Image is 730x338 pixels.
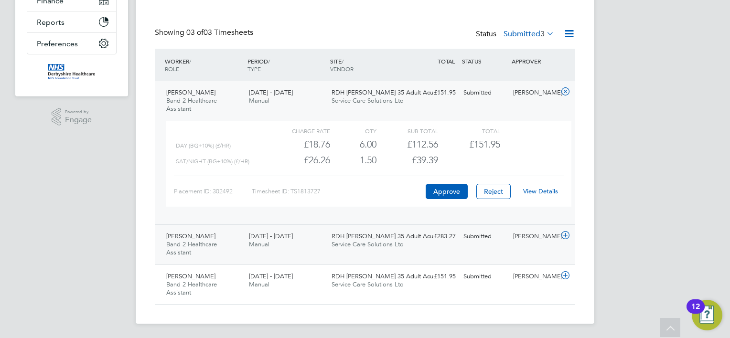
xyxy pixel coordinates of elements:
[27,64,117,79] a: Go to home page
[438,57,455,65] span: TOTAL
[37,18,64,27] span: Reports
[509,53,559,70] div: APPROVER
[460,85,509,101] div: Submitted
[65,116,92,124] span: Engage
[426,184,468,199] button: Approve
[460,229,509,244] div: Submitted
[410,229,460,244] div: £283.27
[155,28,255,38] div: Showing
[376,125,438,137] div: Sub Total
[166,96,217,113] span: Band 2 Healthcare Assistant
[376,152,438,168] div: £39.39
[37,39,78,48] span: Preferences
[410,269,460,285] div: £151.95
[166,240,217,256] span: Band 2 Healthcare Assistant
[174,184,252,199] div: Placement ID: 302492
[332,280,404,288] span: Service Care Solutions Ltd
[504,29,554,39] label: Submitted
[460,53,509,70] div: STATUS
[410,85,460,101] div: £151.95
[268,137,330,152] div: £18.76
[509,229,559,244] div: [PERSON_NAME]
[332,96,404,105] span: Service Care Solutions Ltd
[692,300,722,330] button: Open Resource Center, 12 new notifications
[509,85,559,101] div: [PERSON_NAME]
[460,269,509,285] div: Submitted
[342,57,344,65] span: /
[332,272,440,280] span: RDH [PERSON_NAME] 35 Adult Acu…
[268,57,270,65] span: /
[186,28,253,37] span: 03 Timesheets
[476,184,511,199] button: Reject
[52,108,92,126] a: Powered byEngage
[65,108,92,116] span: Powered by
[165,65,179,73] span: ROLE
[268,152,330,168] div: £26.26
[27,33,116,54] button: Preferences
[540,29,545,39] span: 3
[330,65,354,73] span: VENDOR
[509,269,559,285] div: [PERSON_NAME]
[176,142,231,149] span: Day (BG+10%) (£/HR)
[476,28,556,41] div: Status
[438,125,500,137] div: Total
[328,53,410,77] div: SITE
[330,137,376,152] div: 6.00
[27,11,116,32] button: Reports
[247,65,261,73] span: TYPE
[249,88,293,96] span: [DATE] - [DATE]
[166,88,215,96] span: [PERSON_NAME]
[249,96,269,105] span: Manual
[523,187,558,195] a: View Details
[332,232,440,240] span: RDH [PERSON_NAME] 35 Adult Acu…
[376,137,438,152] div: £112.56
[330,125,376,137] div: QTY
[166,280,217,296] span: Band 2 Healthcare Assistant
[268,125,330,137] div: Charge rate
[332,88,440,96] span: RDH [PERSON_NAME] 35 Adult Acu…
[249,232,293,240] span: [DATE] - [DATE]
[162,53,245,77] div: WORKER
[249,272,293,280] span: [DATE] - [DATE]
[186,28,204,37] span: 03 of
[48,64,95,79] img: derbyshire-nhs-logo-retina.png
[245,53,328,77] div: PERIOD
[249,280,269,288] span: Manual
[249,240,269,248] span: Manual
[330,152,376,168] div: 1.50
[252,184,423,199] div: Timesheet ID: TS1813727
[176,158,249,165] span: Sat/Night (BG+10%) (£/HR)
[166,272,215,280] span: [PERSON_NAME]
[189,57,191,65] span: /
[166,232,215,240] span: [PERSON_NAME]
[332,240,404,248] span: Service Care Solutions Ltd
[469,138,500,150] span: £151.95
[691,306,700,319] div: 12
